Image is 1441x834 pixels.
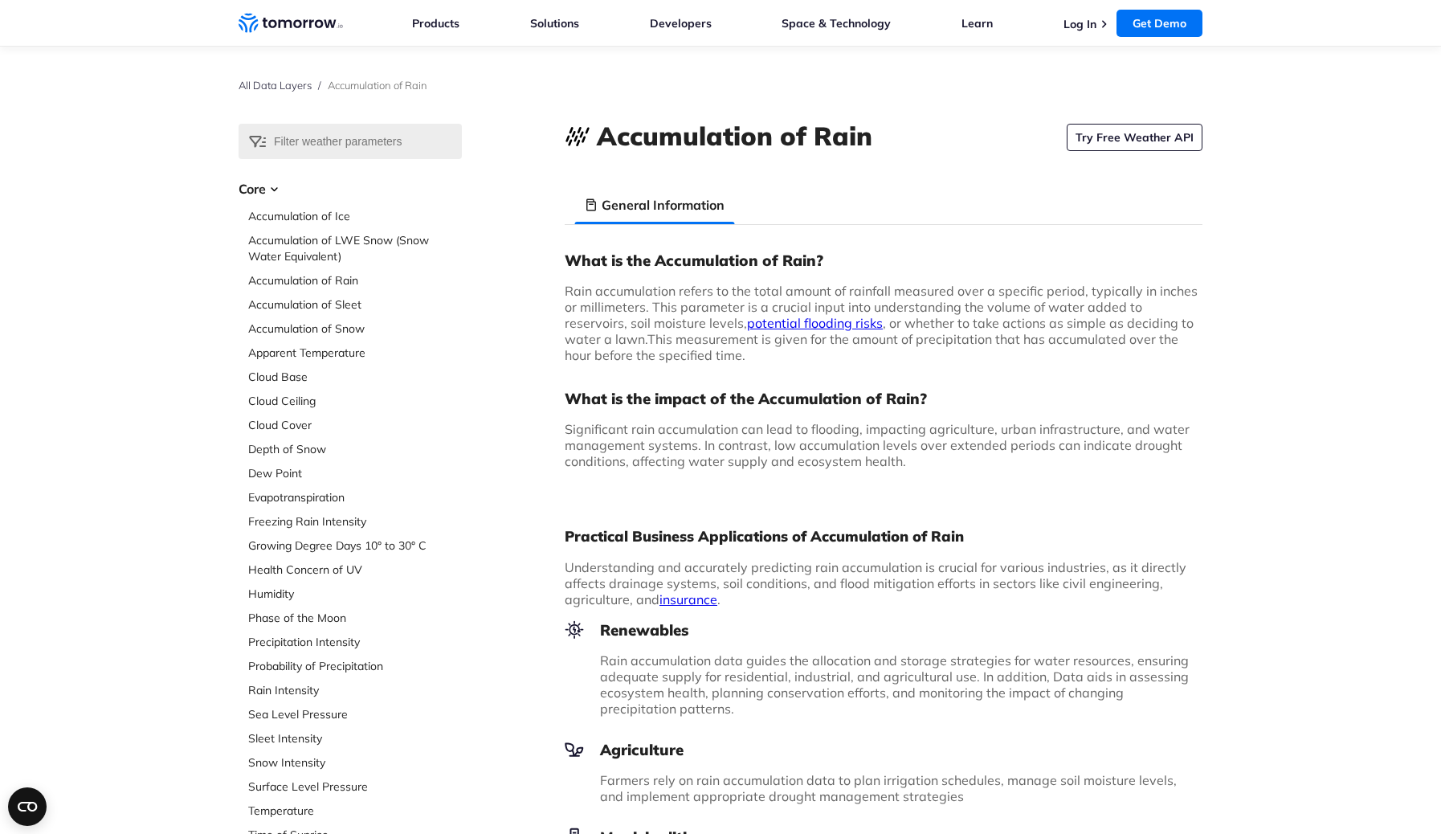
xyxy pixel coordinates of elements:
[248,586,462,602] a: Humidity
[248,730,462,746] a: Sleet Intensity
[1063,17,1096,31] a: Log In
[328,79,427,92] span: Accumulation of Rain
[248,754,462,771] a: Snow Intensity
[600,772,1177,804] span: Farmers rely on rain accumulation data to plan irrigation schedules, manage soil moisture levels,...
[565,620,1202,640] h3: Renewables
[565,740,1202,759] h3: Agriculture
[248,393,462,409] a: Cloud Ceiling
[248,634,462,650] a: Precipitation Intensity
[565,527,1202,546] h2: Practical Business Applications of Accumulation of Rain
[248,345,462,361] a: Apparent Temperature
[574,186,734,224] li: General Information
[248,513,462,529] a: Freezing Rain Intensity
[600,652,1189,717] span: Rain accumulation data guides the allocation and storage strategies for water resources, ensuring...
[248,538,462,554] a: Growing Degree Days 10° to 30° C
[565,421,1190,469] span: Significant rain accumulation can lead to flooding, impacting agriculture, urban infrastructure, ...
[602,195,725,215] h3: General Information
[747,315,883,331] a: potential flooding risks
[248,610,462,626] a: Phase of the Moon
[248,417,462,433] a: Cloud Cover
[782,16,891,31] a: Space & Technology
[248,658,462,674] a: Probability of Precipitation
[239,79,312,92] a: All Data Layers
[1067,124,1202,151] a: Try Free Weather API
[565,283,1198,347] span: Rain accumulation refers to the total amount of rainfall measured over a specific period, typical...
[659,591,717,607] a: insurance
[565,331,1178,363] span: This measurement is given for the amount of precipitation that has accumulated over the hour befo...
[1116,10,1202,37] a: Get Demo
[8,787,47,826] button: Open CMP widget
[248,208,462,224] a: Accumulation of Ice
[318,79,321,92] span: /
[248,296,462,313] a: Accumulation of Sleet
[248,706,462,722] a: Sea Level Pressure
[248,232,462,264] a: Accumulation of LWE Snow (Snow Water Equivalent)
[248,803,462,819] a: Temperature
[248,465,462,481] a: Dew Point
[565,251,1202,270] h3: What is the Accumulation of Rain?
[239,124,462,159] input: Filter weather parameters
[248,272,462,288] a: Accumulation of Rain
[248,562,462,578] a: Health Concern of UV
[650,16,712,31] a: Developers
[412,16,459,31] a: Products
[961,16,993,31] a: Learn
[248,441,462,457] a: Depth of Snow
[248,489,462,505] a: Evapotranspiration
[248,779,462,795] a: Surface Level Pressure
[597,118,872,153] h1: Accumulation of Rain
[248,369,462,385] a: Cloud Base
[239,11,343,35] a: Home link
[565,389,1202,408] h3: What is the impact of the Accumulation of Rain?
[530,16,579,31] a: Solutions
[565,559,1186,607] span: Understanding and accurately predicting rain accumulation is crucial for various industries, as i...
[248,682,462,698] a: Rain Intensity
[239,179,462,198] h3: Core
[248,321,462,337] a: Accumulation of Snow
